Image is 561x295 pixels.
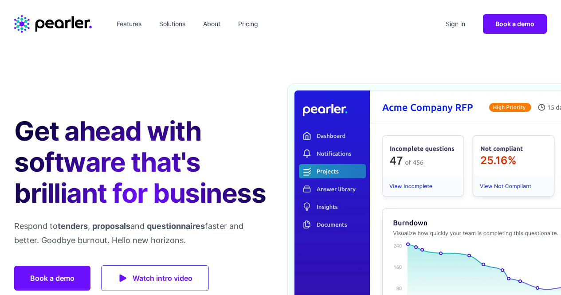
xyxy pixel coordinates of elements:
a: Pricing [235,17,262,31]
p: Respond to , and faster and better. Goodbye burnout. Hello new horizons. [14,219,270,248]
h1: Get ahead with software that's brilliant for business [14,115,270,208]
a: Sign in [442,17,469,31]
a: Features [113,17,145,31]
span: questionnaires [147,221,205,231]
a: Watch intro video [101,265,209,291]
span: tenders [58,221,88,231]
span: proposals [92,221,130,231]
span: Book a demo [495,20,534,28]
a: Book a demo [483,14,547,34]
a: About [200,17,224,31]
a: Solutions [156,17,189,31]
a: Book a demo [14,266,90,291]
span: Watch intro video [133,272,192,284]
a: Home [14,15,92,33]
